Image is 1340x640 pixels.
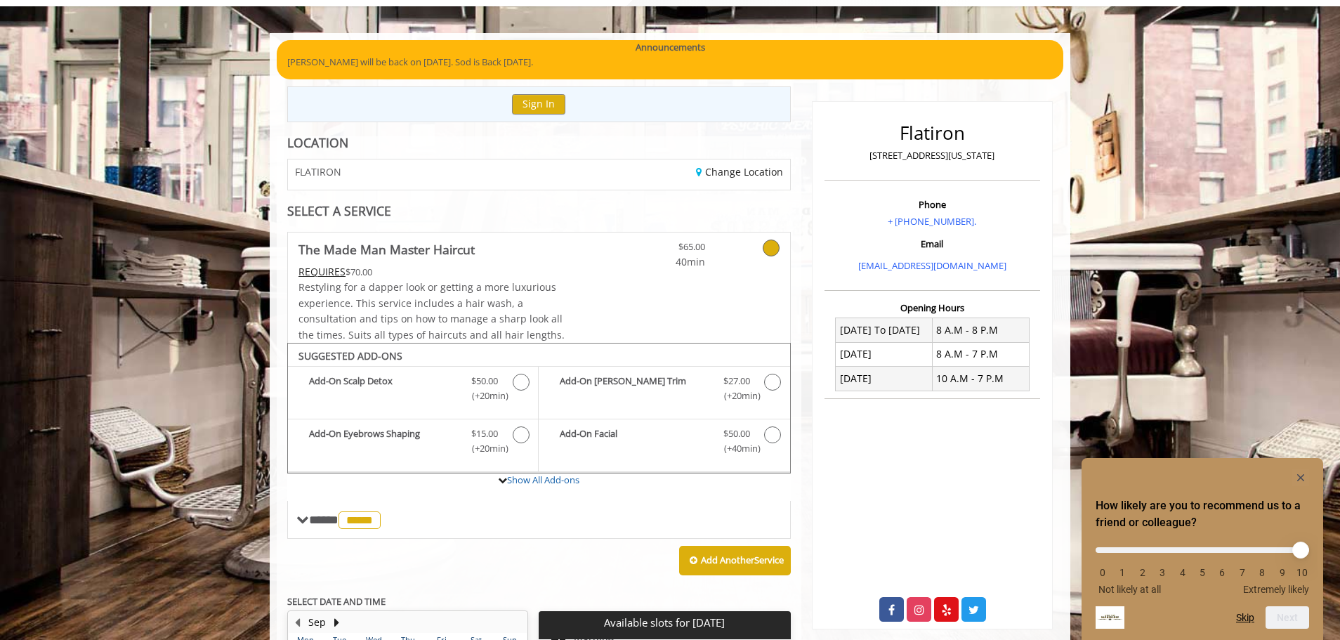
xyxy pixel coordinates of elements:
[696,165,783,178] a: Change Location
[1275,567,1289,578] li: 9
[723,374,750,388] span: $27.00
[828,123,1037,143] h2: Flatiron
[298,264,581,280] div: $70.00
[298,280,565,341] span: Restyling for a dapper look or getting a more luxurious experience. This service includes a hair ...
[471,374,498,388] span: $50.00
[291,615,303,630] button: Previous Month
[295,166,341,177] span: FLATIRON
[544,617,784,629] p: Available slots for [DATE]
[1295,567,1309,578] li: 10
[298,349,402,363] b: SUGGESTED ADD-ONS
[560,374,709,403] b: Add-On [PERSON_NAME] Trim
[471,426,498,441] span: $15.00
[298,265,346,278] span: This service needs some Advance to be paid before we block your appointment
[836,367,933,391] td: [DATE]
[888,215,976,228] a: + [PHONE_NUMBER].
[1096,469,1309,629] div: How likely are you to recommend us to a friend or colleague? Select an option from 0 to 10, with ...
[287,204,791,218] div: SELECT A SERVICE
[825,303,1040,313] h3: Opening Hours
[1096,497,1309,531] h2: How likely are you to recommend us to a friend or colleague? Select an option from 0 to 10, with ...
[1215,567,1229,578] li: 6
[858,259,1006,272] a: [EMAIL_ADDRESS][DOMAIN_NAME]
[287,343,791,474] div: The Made Man Master Haircut Add-onS
[1136,567,1150,578] li: 2
[1235,567,1249,578] li: 7
[1176,567,1190,578] li: 4
[309,426,457,456] b: Add-On Eyebrows Shaping
[331,615,342,630] button: Next Month
[1096,537,1309,595] div: How likely are you to recommend us to a friend or colleague? Select an option from 0 to 10, with ...
[1243,584,1309,595] span: Extremely likely
[287,595,386,608] b: SELECT DATE AND TIME
[1098,584,1161,595] span: Not likely at all
[828,239,1037,249] h3: Email
[1292,469,1309,486] button: Hide survey
[679,546,791,575] button: Add AnotherService
[716,441,757,456] span: (+40min )
[836,342,933,366] td: [DATE]
[701,554,784,566] b: Add Another Service
[716,388,757,403] span: (+20min )
[512,94,565,115] button: Sign In
[636,40,705,55] b: Announcements
[1255,567,1269,578] li: 8
[1195,567,1209,578] li: 5
[308,615,326,630] button: Sep
[464,441,506,456] span: (+20min )
[1115,567,1129,578] li: 1
[1266,606,1309,629] button: Next question
[622,233,705,270] a: $65.00
[828,148,1037,163] p: [STREET_ADDRESS][US_STATE]
[507,474,579,486] a: Show All Add-ons
[295,426,531,459] label: Add-On Eyebrows Shaping
[464,388,506,403] span: (+20min )
[932,318,1029,342] td: 8 A.M - 8 P.M
[622,254,705,270] span: 40min
[546,374,782,407] label: Add-On Beard Trim
[828,200,1037,209] h3: Phone
[836,318,933,342] td: [DATE] To [DATE]
[932,342,1029,366] td: 8 A.M - 7 P.M
[287,134,348,151] b: LOCATION
[309,374,457,403] b: Add-On Scalp Detox
[1155,567,1169,578] li: 3
[1236,612,1254,623] button: Skip
[295,374,531,407] label: Add-On Scalp Detox
[932,367,1029,391] td: 10 A.M - 7 P.M
[287,55,1053,70] p: [PERSON_NAME] will be back on [DATE]. Sod is Back [DATE].
[723,426,750,441] span: $50.00
[1096,567,1110,578] li: 0
[560,426,709,456] b: Add-On Facial
[546,426,782,459] label: Add-On Facial
[298,240,475,259] b: The Made Man Master Haircut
